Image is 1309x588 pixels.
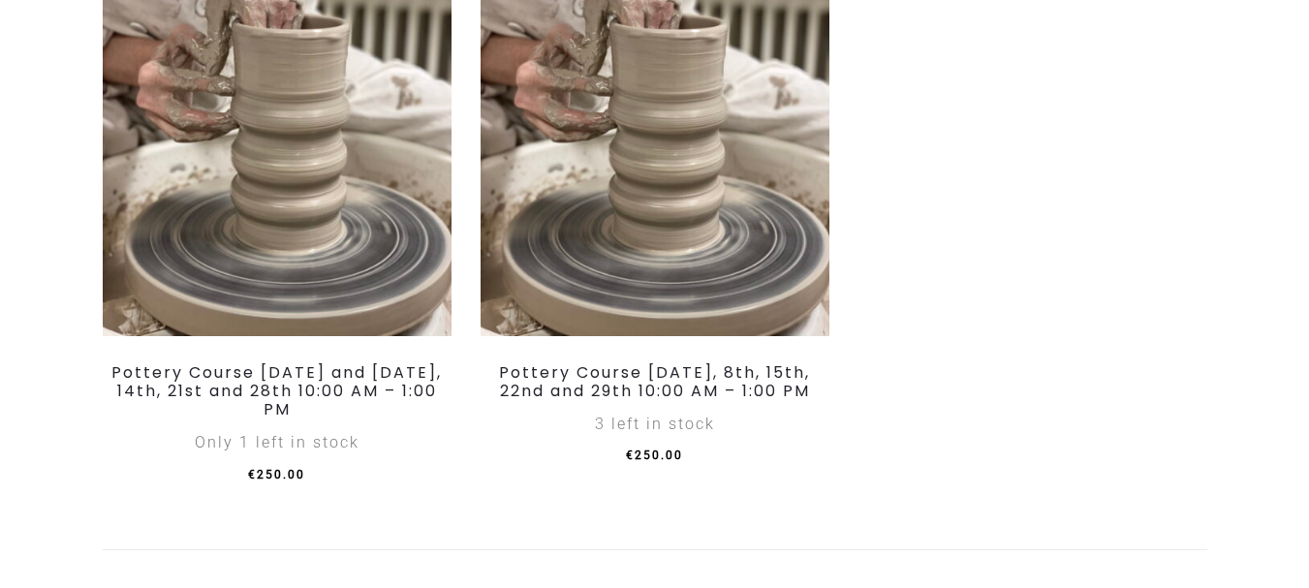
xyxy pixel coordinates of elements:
span: € [248,468,257,481]
div: 3 left in stock [481,408,829,441]
span: 250.00 [248,468,305,481]
a: Pottery Course [DATE], 8th, 15th, 22nd and 29th 10:00 AM – 1:00 PM [499,361,810,402]
div: Only 1 left in stock [103,426,452,459]
span: 250.00 [626,449,683,462]
span: € [626,449,635,462]
a: Pottery Course [DATE] and [DATE], 14th, 21st and 28th 10:00 AM – 1:00 PM [111,361,442,420]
